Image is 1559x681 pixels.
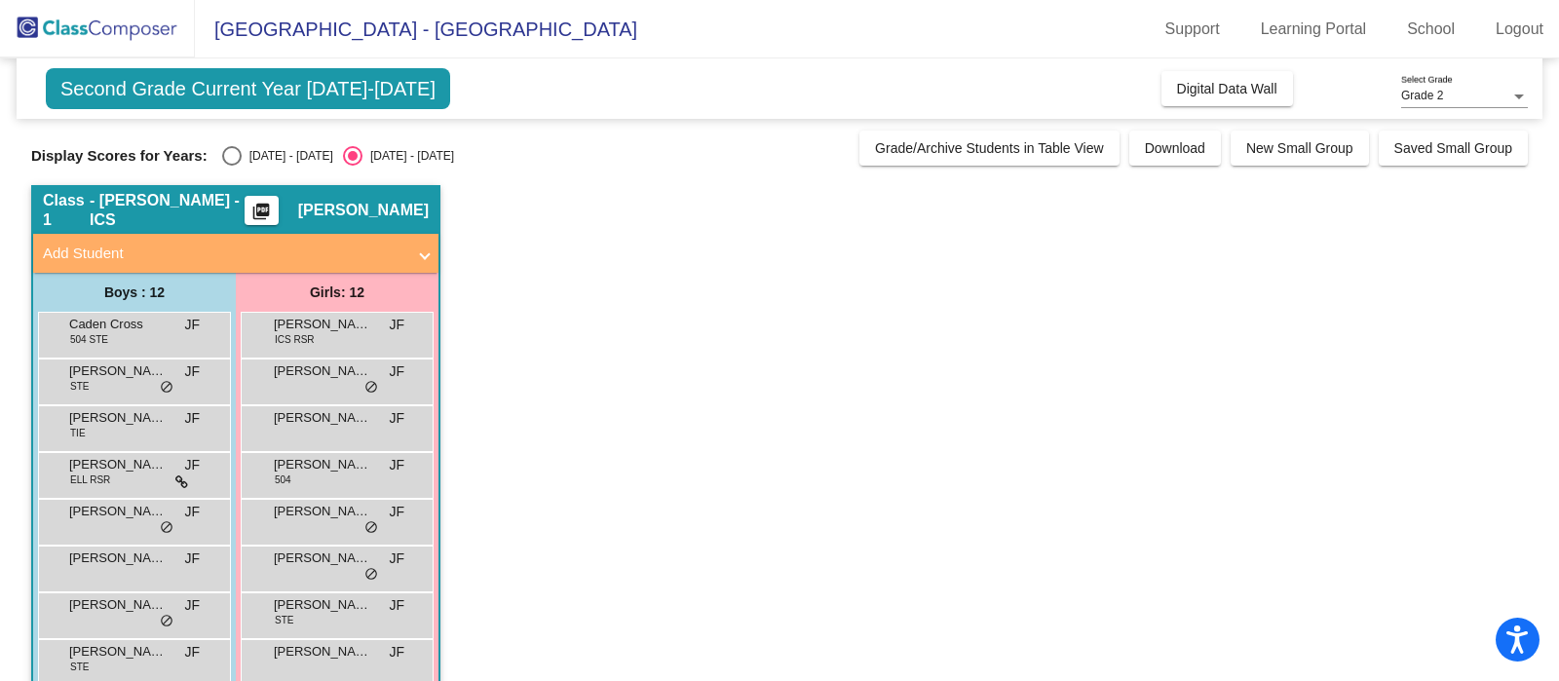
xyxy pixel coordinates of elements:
a: Support [1150,14,1236,45]
span: JF [184,361,200,382]
mat-icon: picture_as_pdf [249,202,273,229]
span: STE [70,379,89,394]
div: Boys : 12 [33,273,236,312]
span: Grade/Archive Students in Table View [875,140,1104,156]
span: [PERSON_NAME] [274,502,371,521]
span: Caden Cross [69,315,167,334]
span: 504 STE [70,332,108,347]
span: JF [184,549,200,569]
span: [PERSON_NAME] [69,361,167,381]
button: Saved Small Group [1379,131,1528,166]
div: [DATE] - [DATE] [362,147,454,165]
span: [PERSON_NAME] [274,315,371,334]
span: [PERSON_NAME] [69,455,167,474]
div: [DATE] - [DATE] [242,147,333,165]
span: JF [184,502,200,522]
span: Digital Data Wall [1177,81,1277,96]
span: JF [184,455,200,475]
a: Learning Portal [1245,14,1383,45]
span: STE [70,660,89,674]
span: do_not_disturb_alt [160,520,173,536]
span: [PERSON_NAME] [274,642,371,662]
span: do_not_disturb_alt [364,567,378,583]
span: [PERSON_NAME] [274,595,371,615]
span: 504 [275,473,291,487]
mat-radio-group: Select an option [222,146,454,166]
span: [GEOGRAPHIC_DATA] - [GEOGRAPHIC_DATA] [195,14,637,45]
span: ICS RSR [275,332,315,347]
mat-panel-title: Add Student [43,243,405,265]
span: [PERSON_NAME] [274,455,371,474]
span: [PERSON_NAME] [274,408,371,428]
span: JF [389,502,404,522]
span: TIE [70,426,86,440]
button: Print Students Details [245,196,279,225]
span: Grade 2 [1401,89,1443,102]
span: Display Scores for Years: [31,147,208,165]
span: [PERSON_NAME] [274,361,371,381]
span: JF [184,408,200,429]
span: [PERSON_NAME] [69,549,167,568]
span: [PERSON_NAME] [69,408,167,428]
button: Digital Data Wall [1161,71,1293,106]
button: New Small Group [1231,131,1369,166]
span: New Small Group [1246,140,1353,156]
mat-expansion-panel-header: Add Student [33,234,438,273]
span: do_not_disturb_alt [364,520,378,536]
span: JF [389,408,404,429]
span: do_not_disturb_alt [160,614,173,629]
span: JF [184,315,200,335]
span: JF [389,455,404,475]
span: [PERSON_NAME] [274,549,371,568]
span: - [PERSON_NAME] - ICS [90,191,245,230]
div: Girls: 12 [236,273,438,312]
span: STE [275,613,293,627]
span: Second Grade Current Year [DATE]-[DATE] [46,68,450,109]
span: JF [389,549,404,569]
a: School [1391,14,1470,45]
span: Class 1 [43,191,90,230]
button: Download [1129,131,1221,166]
span: JF [184,595,200,616]
span: Saved Small Group [1394,140,1512,156]
span: do_not_disturb_alt [160,380,173,396]
span: JF [389,315,404,335]
span: [PERSON_NAME] [69,642,167,662]
a: Logout [1480,14,1559,45]
button: Grade/Archive Students in Table View [859,131,1120,166]
span: do_not_disturb_alt [364,380,378,396]
span: [PERSON_NAME] [298,201,429,220]
span: JF [389,361,404,382]
span: JF [389,642,404,662]
span: JF [389,595,404,616]
span: [PERSON_NAME] [69,595,167,615]
span: [PERSON_NAME] [69,502,167,521]
span: ELL RSR [70,473,110,487]
span: JF [184,642,200,662]
span: Download [1145,140,1205,156]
